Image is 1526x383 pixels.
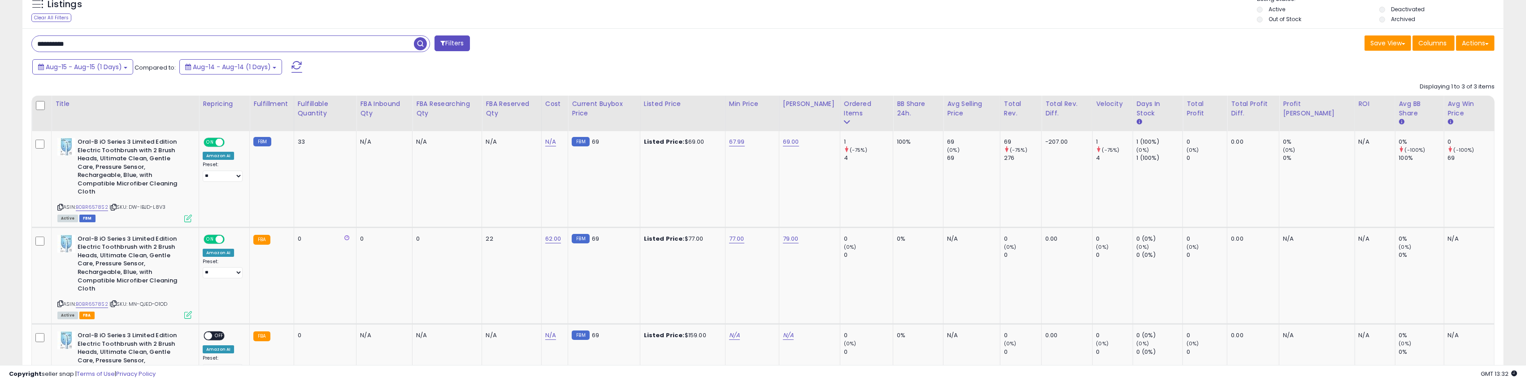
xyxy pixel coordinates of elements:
[1137,146,1149,154] small: (0%)
[1004,251,1041,259] div: 0
[253,235,270,245] small: FBA
[298,235,350,243] div: 0
[203,345,234,353] div: Amazon AI
[204,235,216,243] span: ON
[572,234,589,243] small: FBM
[897,235,936,243] div: 0%
[1359,138,1388,146] div: N/A
[592,331,599,339] span: 69
[253,99,290,109] div: Fulfillment
[1004,138,1041,146] div: 69
[1231,331,1272,339] div: 0.00
[844,138,893,146] div: 1
[897,99,939,118] div: BB Share 24h.
[1448,235,1487,243] div: N/A
[729,234,744,243] a: 77.00
[1187,154,1227,162] div: 0
[9,370,42,378] strong: Copyright
[1283,138,1354,146] div: 0%
[1448,118,1453,126] small: Avg Win Price.
[844,348,893,356] div: 0
[1187,146,1199,154] small: (0%)
[1399,331,1444,339] div: 0%
[844,235,893,243] div: 0
[1456,35,1495,51] button: Actions
[203,99,246,109] div: Repricing
[1137,243,1149,251] small: (0%)
[1102,146,1120,154] small: (-75%)
[1231,99,1275,118] div: Total Profit Diff.
[1187,331,1227,339] div: 0
[1454,146,1474,154] small: (-100%)
[844,154,893,162] div: 4
[1399,251,1444,259] div: 0%
[783,99,836,109] div: [PERSON_NAME]
[1391,15,1415,23] label: Archived
[1231,138,1272,146] div: 0.00
[1096,235,1133,243] div: 0
[416,99,478,118] div: FBA Researching Qty
[57,331,75,349] img: 41hFyTnpbXL._SL40_.jpg
[844,99,889,118] div: Ordered Items
[783,234,799,243] a: 79.00
[360,99,409,118] div: FBA inbound Qty
[1448,138,1494,146] div: 0
[1096,251,1133,259] div: 0
[572,99,636,118] div: Current Buybox Price
[644,331,718,339] div: $159.00
[947,154,1000,162] div: 69
[897,331,936,339] div: 0%
[76,300,108,308] a: B0BR6578S2
[204,139,216,146] span: ON
[57,235,75,253] img: 41hFyTnpbXL._SL40_.jpg
[1045,331,1085,339] div: 0.00
[1045,99,1088,118] div: Total Rev. Diff.
[1004,340,1017,347] small: (0%)
[783,137,799,146] a: 69.00
[46,62,122,71] span: Aug-15 - Aug-15 (1 Days)
[203,249,234,257] div: Amazon AI
[1399,118,1404,126] small: Avg BB Share.
[1399,235,1444,243] div: 0%
[1004,243,1017,251] small: (0%)
[1359,235,1388,243] div: N/A
[253,331,270,341] small: FBA
[1187,235,1227,243] div: 0
[1096,340,1109,347] small: (0%)
[644,234,685,243] b: Listed Price:
[116,370,156,378] a: Privacy Policy
[298,138,350,146] div: 33
[253,137,271,146] small: FBM
[1399,243,1412,251] small: (0%)
[1137,118,1142,126] small: Days In Stock.
[1448,154,1494,162] div: 69
[203,259,243,279] div: Preset:
[1481,370,1517,378] span: 2025-08-15 13:32 GMT
[1283,235,1348,243] div: N/A
[1283,146,1296,154] small: (0%)
[57,138,75,156] img: 41hFyTnpbXL._SL40_.jpg
[1187,138,1227,146] div: 0
[55,99,195,109] div: Title
[212,332,226,340] span: OFF
[57,138,192,221] div: ASIN:
[360,138,405,146] div: N/A
[1004,235,1041,243] div: 0
[572,137,589,146] small: FBM
[78,235,187,295] b: Oral-B iO Series 3 Limited Edition Electric Toothbrush with 2 Brush Heads, Ultimate Clean, Gentle...
[1004,154,1041,162] div: 276
[1004,348,1041,356] div: 0
[545,234,561,243] a: 62.00
[1137,235,1183,243] div: 0 (0%)
[79,312,95,319] span: FBA
[1448,99,1491,118] div: Avg Win Price
[435,35,470,51] button: Filters
[298,99,353,118] div: Fulfillable Quantity
[416,331,475,339] div: N/A
[416,235,475,243] div: 0
[109,300,167,308] span: | SKU: MN-QJED-O1OD
[1359,99,1391,109] div: ROI
[486,99,537,118] div: FBA Reserved Qty
[1004,99,1038,118] div: Total Rev.
[298,331,350,339] div: 0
